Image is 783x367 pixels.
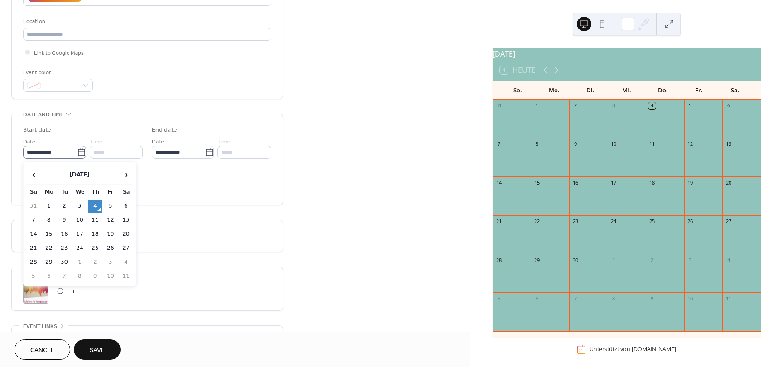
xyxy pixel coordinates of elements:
[725,179,732,186] div: 20
[645,81,681,100] div: Do.
[590,346,676,353] div: Unterstützt von
[687,295,694,302] div: 10
[103,228,118,241] td: 19
[26,242,41,255] td: 21
[725,102,732,109] div: 6
[90,137,102,147] span: Time
[648,102,655,109] div: 4
[610,257,617,263] div: 1
[14,339,70,360] button: Cancel
[23,278,48,304] div: ;
[88,186,102,199] th: Th
[610,141,617,148] div: 10
[495,141,502,148] div: 7
[72,242,87,255] td: 24
[103,242,118,255] td: 26
[217,137,230,147] span: Time
[26,186,41,199] th: Su
[42,186,56,199] th: Mo
[72,200,87,213] td: 3
[495,218,502,225] div: 21
[23,125,51,135] div: Start date
[12,326,283,345] div: •••
[536,81,572,100] div: Mo.
[648,141,655,148] div: 11
[42,214,56,227] td: 8
[648,257,655,263] div: 2
[26,270,41,283] td: 5
[572,218,579,225] div: 23
[23,110,63,119] span: Date and time
[42,165,118,185] th: [DATE]
[88,270,102,283] td: 9
[72,228,87,241] td: 17
[23,68,91,77] div: Event color
[495,102,502,109] div: 31
[687,102,694,109] div: 5
[57,242,72,255] td: 23
[88,228,102,241] td: 18
[34,48,84,58] span: Link to Google Maps
[687,257,694,263] div: 3
[57,256,72,269] td: 30
[90,346,105,355] span: Save
[533,141,540,148] div: 8
[88,242,102,255] td: 25
[572,102,579,109] div: 2
[533,179,540,186] div: 15
[119,242,133,255] td: 27
[648,218,655,225] div: 25
[72,256,87,269] td: 1
[632,346,676,353] a: [DOMAIN_NAME]
[725,141,732,148] div: 13
[495,295,502,302] div: 5
[42,200,56,213] td: 1
[687,218,694,225] div: 26
[42,228,56,241] td: 15
[681,81,717,100] div: Fr.
[26,200,41,213] td: 31
[23,137,35,147] span: Date
[572,295,579,302] div: 7
[26,214,41,227] td: 7
[725,218,732,225] div: 27
[23,17,270,26] div: Location
[88,256,102,269] td: 2
[103,256,118,269] td: 3
[42,270,56,283] td: 6
[610,102,617,109] div: 3
[119,256,133,269] td: 4
[152,137,164,147] span: Date
[119,228,133,241] td: 20
[103,186,118,199] th: Fr
[493,48,761,59] div: [DATE]
[725,257,732,263] div: 4
[88,200,102,213] td: 4
[119,200,133,213] td: 6
[687,141,694,148] div: 12
[103,214,118,227] td: 12
[533,257,540,263] div: 29
[609,81,645,100] div: Mi.
[495,257,502,263] div: 28
[533,102,540,109] div: 1
[72,270,87,283] td: 8
[103,270,118,283] td: 10
[495,179,502,186] div: 14
[572,257,579,263] div: 30
[725,295,732,302] div: 11
[572,179,579,186] div: 16
[610,218,617,225] div: 24
[572,81,609,100] div: Di.
[27,166,40,184] span: ‹
[42,242,56,255] td: 22
[500,81,536,100] div: So.
[72,186,87,199] th: We
[42,256,56,269] td: 29
[152,125,177,135] div: End date
[57,228,72,241] td: 16
[717,81,754,100] div: Sa.
[687,179,694,186] div: 19
[74,339,121,360] button: Save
